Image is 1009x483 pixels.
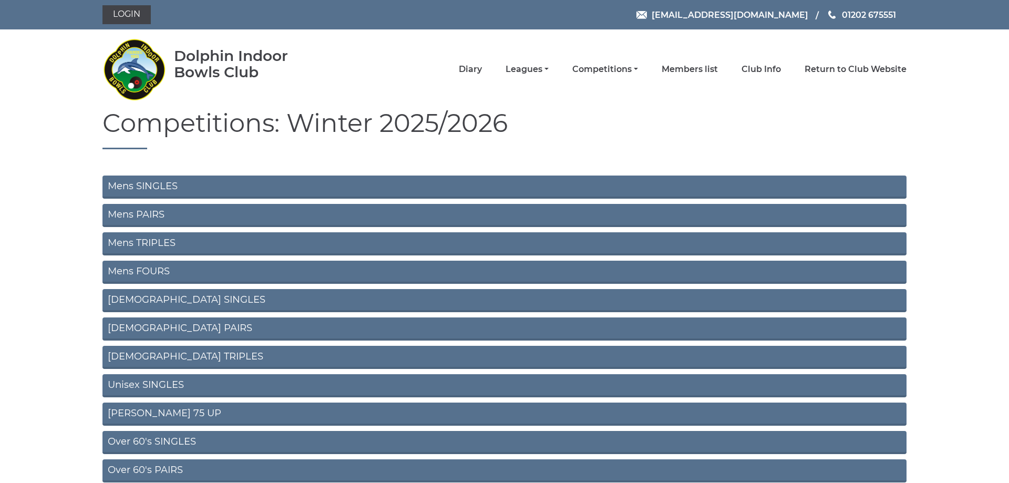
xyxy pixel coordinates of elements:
img: Email [636,11,647,19]
a: Mens TRIPLES [102,232,907,255]
a: Club Info [742,64,781,75]
a: Mens FOURS [102,261,907,284]
div: Dolphin Indoor Bowls Club [174,48,322,80]
a: Phone us 01202 675551 [827,8,896,22]
a: [PERSON_NAME] 75 UP [102,403,907,426]
a: Competitions [572,64,638,75]
a: Unisex SINGLES [102,374,907,397]
span: [EMAIL_ADDRESS][DOMAIN_NAME] [652,9,808,19]
img: Dolphin Indoor Bowls Club [102,33,166,106]
h1: Competitions: Winter 2025/2026 [102,109,907,149]
a: Diary [459,64,482,75]
a: Email [EMAIL_ADDRESS][DOMAIN_NAME] [636,8,808,22]
a: [DEMOGRAPHIC_DATA] PAIRS [102,317,907,341]
a: Leagues [506,64,549,75]
a: [DEMOGRAPHIC_DATA] SINGLES [102,289,907,312]
a: Over 60's PAIRS [102,459,907,482]
a: Login [102,5,151,24]
span: 01202 675551 [842,9,896,19]
a: Return to Club Website [805,64,907,75]
a: [DEMOGRAPHIC_DATA] TRIPLES [102,346,907,369]
a: Over 60's SINGLES [102,431,907,454]
a: Mens PAIRS [102,204,907,227]
a: Members list [662,64,718,75]
a: Mens SINGLES [102,176,907,199]
img: Phone us [828,11,836,19]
